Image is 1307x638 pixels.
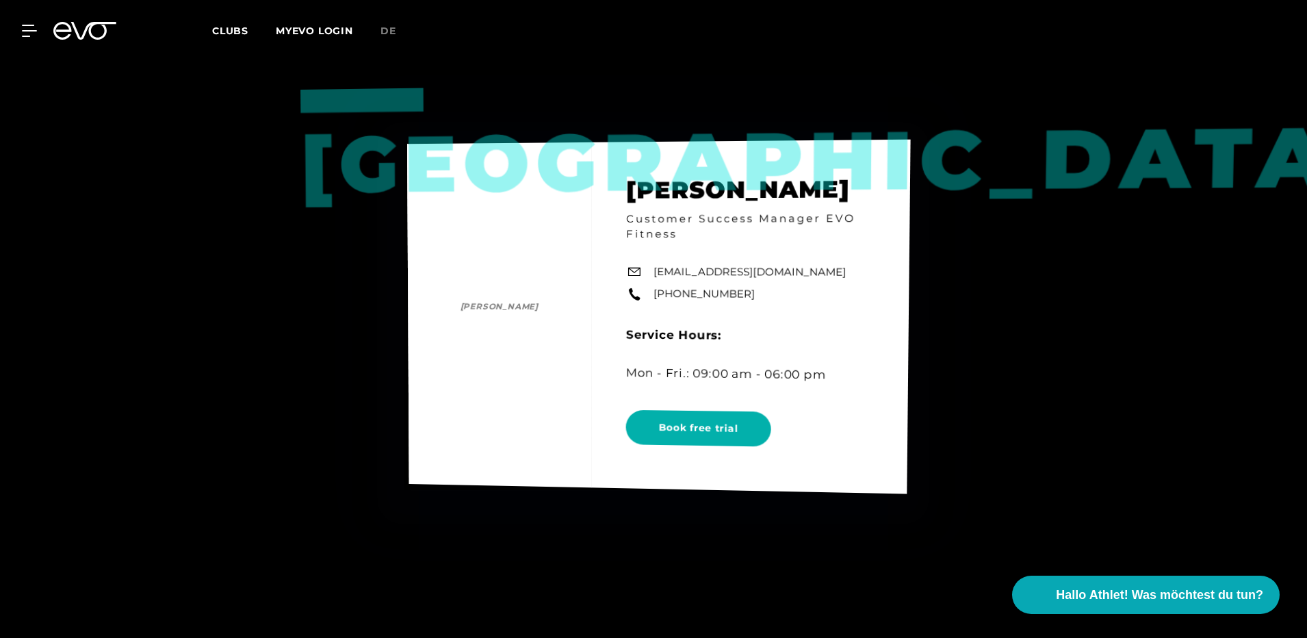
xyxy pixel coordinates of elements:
[1056,586,1263,604] span: Hallo Athlet! Was möchtest du tun?
[653,264,846,280] a: [EMAIL_ADDRESS][DOMAIN_NAME]
[212,24,276,37] a: Clubs
[212,25,248,37] span: Clubs
[1012,576,1280,614] button: Hallo Athlet! Was möchtest du tun?
[659,420,738,436] span: Book free trial
[276,25,353,37] a: MYEVO LOGIN
[626,400,777,457] a: Book free trial
[380,23,413,39] a: de
[380,25,396,37] span: de
[653,286,755,302] a: [PHONE_NUMBER]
